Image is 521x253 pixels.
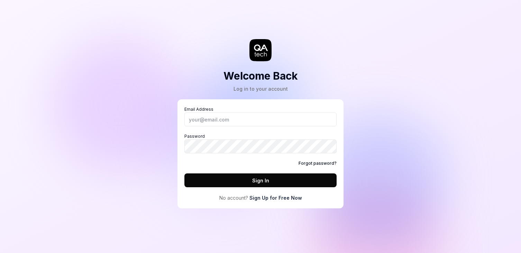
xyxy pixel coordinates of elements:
[184,112,337,126] input: Email Address
[184,139,337,153] input: Password
[299,160,337,166] a: Forgot password?
[184,106,337,126] label: Email Address
[184,173,337,187] button: Sign In
[223,68,298,84] h2: Welcome Back
[223,85,298,92] div: Log in to your account
[219,194,248,201] span: No account?
[184,133,337,153] label: Password
[249,194,302,201] a: Sign Up for Free Now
